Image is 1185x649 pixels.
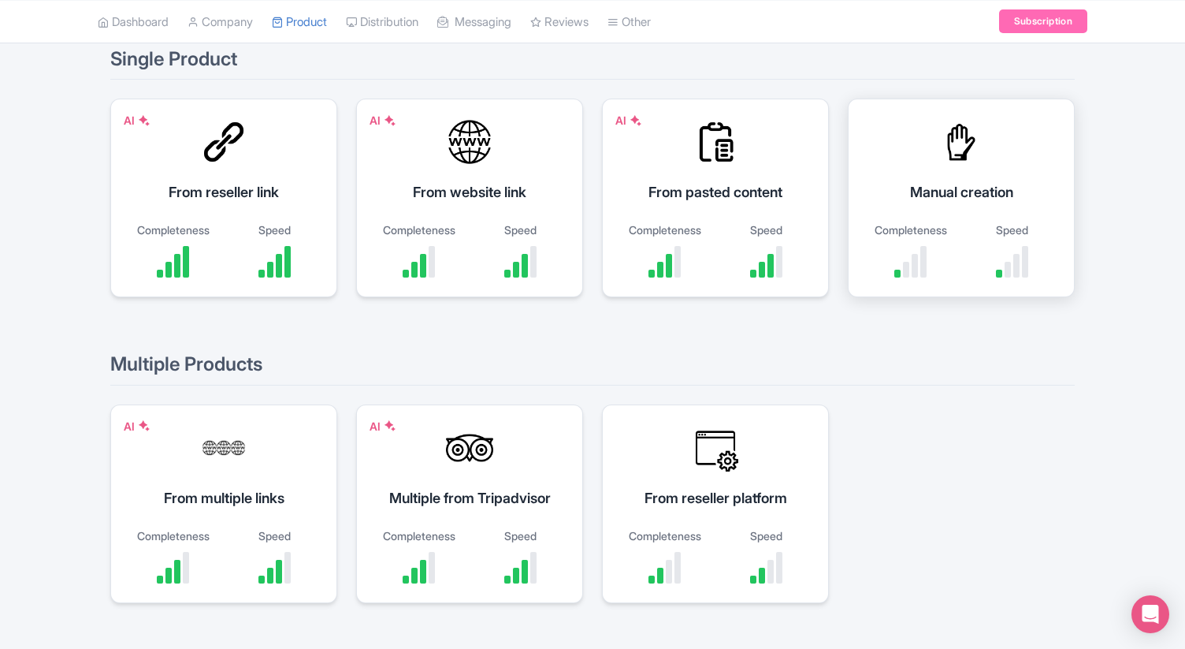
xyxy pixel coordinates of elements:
[376,181,563,203] div: From website link
[622,528,708,544] div: Completeness
[232,528,318,544] div: Speed
[376,487,563,509] div: Multiple from Tripadvisor
[110,354,1075,385] h2: Multiple Products
[477,528,563,544] div: Speed
[130,222,216,238] div: Completeness
[138,114,150,127] img: AI Symbol
[124,418,150,435] div: AI
[622,181,809,203] div: From pasted content
[130,487,318,509] div: From multiple links
[232,222,318,238] div: Speed
[384,420,396,432] img: AI Symbol
[1131,595,1169,633] div: Open Intercom Messenger
[130,528,216,544] div: Completeness
[999,9,1087,33] a: Subscription
[723,528,809,544] div: Speed
[622,222,708,238] div: Completeness
[848,99,1075,316] a: Manual creation Completeness Speed
[124,112,150,129] div: AI
[969,222,1055,238] div: Speed
[630,114,642,127] img: AI Symbol
[370,418,396,435] div: AI
[867,181,1055,203] div: Manual creation
[867,222,953,238] div: Completeness
[477,222,563,238] div: Speed
[110,49,1075,80] h2: Single Product
[376,222,462,238] div: Completeness
[370,112,396,129] div: AI
[376,528,462,544] div: Completeness
[384,114,396,127] img: AI Symbol
[615,112,642,129] div: AI
[130,181,318,203] div: From reseller link
[138,420,150,432] img: AI Symbol
[723,222,809,238] div: Speed
[622,487,809,509] div: From reseller platform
